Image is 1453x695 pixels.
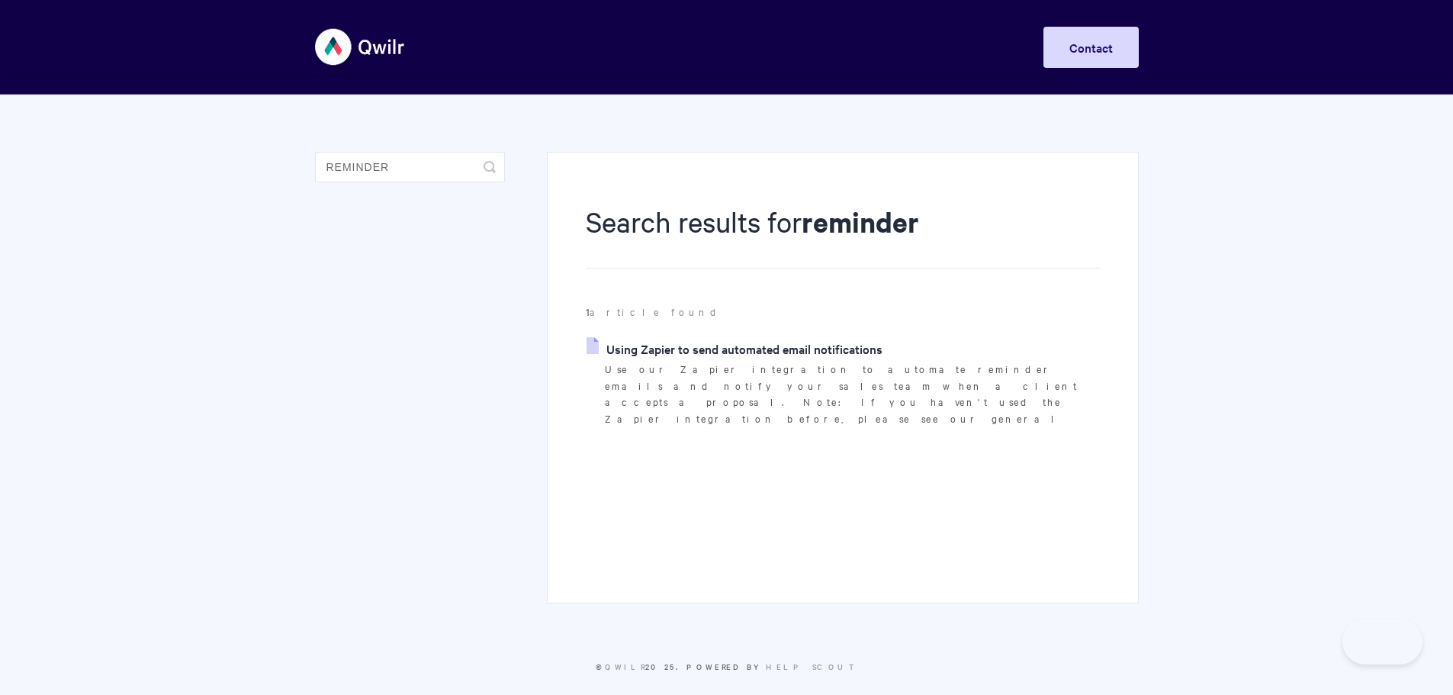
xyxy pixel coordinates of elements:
iframe: Toggle Customer Support [1342,619,1422,664]
h1: Search results for [586,202,1099,269]
input: Search [315,152,505,182]
a: Qwilr [605,661,645,672]
p: Use our Zapier integration to automate reminder emails and notify your sales team when a client a... [605,361,1099,427]
a: Contact [1043,27,1139,68]
strong: 1 [586,304,590,319]
p: © 2025. [315,660,1139,674]
p: article found [586,304,1099,320]
span: Powered by [686,661,858,672]
a: Using Zapier to send automated email notifications [587,337,882,360]
img: Qwilr Help Center [315,18,406,76]
a: Help Scout [766,661,858,672]
strong: reminder [802,203,919,240]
